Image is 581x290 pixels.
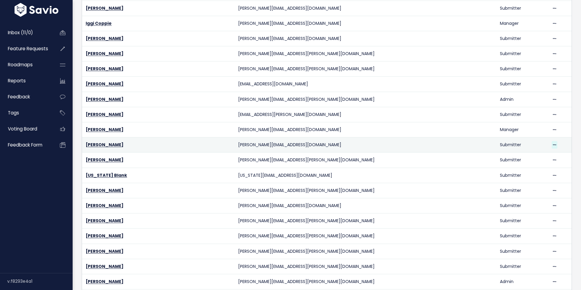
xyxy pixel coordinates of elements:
a: Feature Requests [2,42,50,56]
td: [PERSON_NAME][EMAIL_ADDRESS][PERSON_NAME][DOMAIN_NAME] [235,46,496,61]
span: Roadmaps [8,61,33,68]
td: [US_STATE][EMAIL_ADDRESS][DOMAIN_NAME] [235,168,496,183]
td: Admin [496,274,548,289]
td: [PERSON_NAME][EMAIL_ADDRESS][DOMAIN_NAME] [235,137,496,153]
td: Manager [496,16,548,31]
td: [PERSON_NAME][EMAIL_ADDRESS][PERSON_NAME][DOMAIN_NAME] [235,61,496,77]
td: Submitter [496,61,548,77]
a: [PERSON_NAME] [86,35,123,41]
td: [PERSON_NAME][EMAIL_ADDRESS][DOMAIN_NAME] [235,31,496,46]
a: [PERSON_NAME] [86,248,123,254]
td: [PERSON_NAME][EMAIL_ADDRESS][PERSON_NAME][DOMAIN_NAME] [235,213,496,229]
a: Roadmaps [2,58,50,72]
td: [PERSON_NAME][EMAIL_ADDRESS][PERSON_NAME][DOMAIN_NAME] [235,244,496,259]
td: [EMAIL_ADDRESS][PERSON_NAME][DOMAIN_NAME] [235,107,496,122]
td: [PERSON_NAME][EMAIL_ADDRESS][PERSON_NAME][DOMAIN_NAME] [235,274,496,289]
a: Voting Board [2,122,50,136]
a: [PERSON_NAME] [86,218,123,224]
a: Iggi Coppie [86,20,112,26]
td: Submitter [496,77,548,92]
a: Feedback [2,90,50,104]
td: Submitter [496,198,548,213]
td: Submitter [496,153,548,168]
td: Submitter [496,244,548,259]
a: Tags [2,106,50,120]
td: Admin [496,92,548,107]
td: [PERSON_NAME][EMAIL_ADDRESS][PERSON_NAME][DOMAIN_NAME] [235,153,496,168]
a: [PERSON_NAME] [86,51,123,57]
a: [PERSON_NAME] [86,81,123,87]
span: Feedback form [8,142,42,148]
td: Submitter [496,168,548,183]
a: [PERSON_NAME] [86,263,123,269]
a: [PERSON_NAME] [86,66,123,72]
td: [PERSON_NAME][EMAIL_ADDRESS][DOMAIN_NAME] [235,122,496,137]
td: Submitter [496,46,548,61]
td: [EMAIL_ADDRESS][DOMAIN_NAME] [235,77,496,92]
a: [PERSON_NAME] [86,187,123,193]
span: Inbox (11/0) [8,29,33,36]
a: Inbox (11/0) [2,26,50,40]
a: [PERSON_NAME] [86,233,123,239]
td: Submitter [496,1,548,16]
span: Feature Requests [8,45,48,52]
span: Tags [8,110,19,116]
td: [PERSON_NAME][EMAIL_ADDRESS][PERSON_NAME][DOMAIN_NAME] [235,259,496,274]
span: Reports [8,77,26,84]
td: [PERSON_NAME][EMAIL_ADDRESS][DOMAIN_NAME] [235,198,496,213]
a: Reports [2,74,50,88]
td: [PERSON_NAME][EMAIL_ADDRESS][PERSON_NAME][DOMAIN_NAME] [235,183,496,198]
a: [PERSON_NAME] [86,111,123,117]
td: Submitter [496,213,548,229]
a: [PERSON_NAME] [86,203,123,209]
a: [PERSON_NAME] [86,5,123,11]
td: Submitter [496,31,548,46]
span: Voting Board [8,126,37,132]
td: Submitter [496,183,548,198]
a: [PERSON_NAME] [86,157,123,163]
div: v.f8293e4a1 [7,273,73,289]
td: Submitter [496,107,548,122]
td: [PERSON_NAME][EMAIL_ADDRESS][PERSON_NAME][DOMAIN_NAME] [235,229,496,244]
td: [PERSON_NAME][EMAIL_ADDRESS][DOMAIN_NAME] [235,1,496,16]
a: Feedback form [2,138,50,152]
a: [PERSON_NAME] [86,127,123,133]
a: [PERSON_NAME] [86,96,123,102]
td: [PERSON_NAME][EMAIL_ADDRESS][DOMAIN_NAME] [235,16,496,31]
a: [PERSON_NAME] [86,278,123,285]
td: Submitter [496,259,548,274]
td: [PERSON_NAME][EMAIL_ADDRESS][PERSON_NAME][DOMAIN_NAME] [235,92,496,107]
a: [US_STATE] Blank [86,172,127,178]
img: logo-white.9d6f32f41409.svg [13,3,60,17]
a: [PERSON_NAME] [86,142,123,148]
td: Submitter [496,137,548,153]
td: Manager [496,122,548,137]
td: Submitter [496,229,548,244]
span: Feedback [8,94,30,100]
